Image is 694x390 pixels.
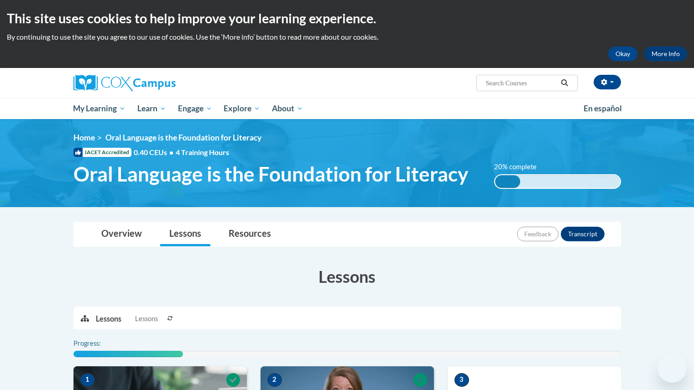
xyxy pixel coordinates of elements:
[96,314,121,324] p: Lessons
[68,98,132,119] a: My Learning
[131,98,172,119] a: Learn
[561,227,605,241] button: Transcript
[60,98,635,119] div: Main menu
[73,75,247,91] a: Cox Campus
[267,373,282,387] span: 2
[73,162,468,186] span: Oral Language is the Foundation for Literacy
[73,148,131,157] span: IACET Accredited
[176,148,229,156] span: 4 Training Hours
[224,103,260,114] span: Explore
[644,47,687,61] a: More Info
[137,103,166,114] span: Learn
[517,227,558,241] button: Feedback
[584,104,622,113] span: En español
[92,222,151,246] a: Overview
[266,98,309,119] a: About
[73,265,621,288] h3: Lessons
[272,103,303,114] span: About
[178,103,212,114] span: Engage
[594,75,621,89] button: Account Settings
[558,78,571,88] button: Search
[80,373,95,387] span: 1
[454,373,469,387] span: 3
[169,148,173,156] span: •
[219,222,280,246] a: Resources
[73,338,126,348] label: Progress:
[73,103,125,114] span: My Learning
[73,75,176,91] img: Cox Campus
[7,32,687,42] p: By continuing to use the site you agree to our use of cookies. Use the ‘More info’ button to read...
[494,162,547,172] label: 20% complete
[105,133,261,142] span: Oral Language is the Foundation for Literacy
[172,98,218,119] a: Engage
[485,78,558,88] input: Search Courses
[7,9,687,27] h2: This site uses cookies to help improve your learning experience.
[135,314,158,324] span: Lessons
[160,222,210,246] a: Lessons
[657,354,687,383] iframe: Button to launch messaging window
[608,47,637,61] button: Okay
[73,133,95,142] a: Home
[134,147,176,157] span: 0.40 CEUs
[495,175,520,188] div: 20% complete
[578,99,628,118] a: En español
[218,98,266,119] a: Explore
